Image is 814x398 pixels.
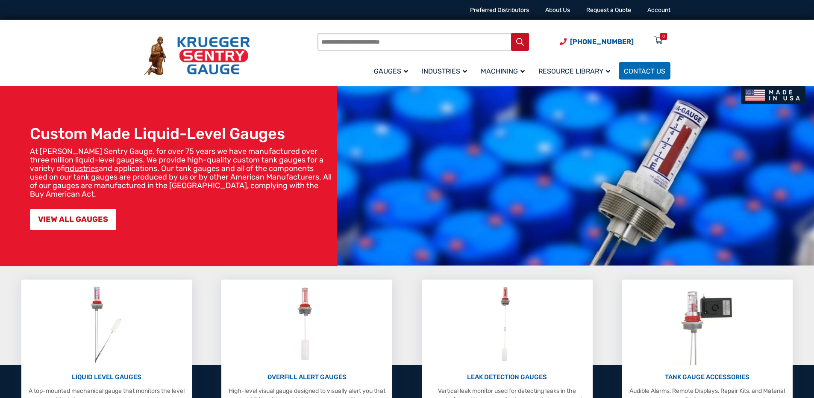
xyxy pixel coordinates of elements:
[422,67,467,75] span: Industries
[545,6,570,14] a: About Us
[741,86,805,104] img: Made In USA
[624,67,665,75] span: Contact Us
[673,284,742,365] img: Tank Gauge Accessories
[144,36,250,76] img: Krueger Sentry Gauge
[30,209,116,230] a: VIEW ALL GAUGES
[481,67,525,75] span: Machining
[626,372,788,382] p: TANK GAUGE ACCESSORIES
[476,61,533,81] a: Machining
[65,164,99,173] a: industries
[369,61,417,81] a: Gauges
[490,284,524,365] img: Leak Detection Gauges
[586,6,631,14] a: Request a Quote
[26,372,188,382] p: LIQUID LEVEL GAUGES
[337,86,814,266] img: bg_hero_bannerksentry
[288,284,326,365] img: Overfill Alert Gauges
[538,67,610,75] span: Resource Library
[533,61,619,81] a: Resource Library
[226,372,388,382] p: OVERFILL ALERT GAUGES
[662,33,665,40] div: 0
[417,61,476,81] a: Industries
[30,124,333,143] h1: Custom Made Liquid-Level Gauges
[30,147,333,198] p: At [PERSON_NAME] Sentry Gauge, for over 75 years we have manufactured over three million liquid-l...
[570,38,634,46] span: [PHONE_NUMBER]
[426,372,588,382] p: LEAK DETECTION GAUGES
[619,62,670,80] a: Contact Us
[560,36,634,47] a: Phone Number (920) 434-8860
[374,67,408,75] span: Gauges
[470,6,529,14] a: Preferred Distributors
[84,284,129,365] img: Liquid Level Gauges
[647,6,670,14] a: Account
